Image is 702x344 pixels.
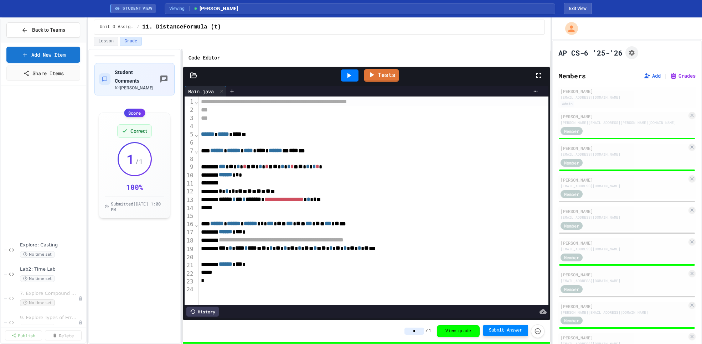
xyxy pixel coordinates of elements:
span: Student Comments [115,69,139,84]
span: / [137,24,139,30]
a: Publish [5,330,42,340]
a: Delete [45,330,82,340]
span: Member [564,317,579,324]
button: Submit Answer [483,325,528,336]
span: STUDENT VIEW [123,6,153,12]
div: [EMAIL_ADDRESS][DOMAIN_NAME] [561,95,693,100]
div: [PERSON_NAME] [561,113,687,120]
div: [EMAIL_ADDRESS][DOMAIN_NAME] [561,183,687,189]
span: Member [564,223,579,229]
div: 8 [185,155,194,163]
div: Unpublished [78,320,83,325]
a: Share Items [6,66,80,81]
iframe: chat widget [672,316,695,337]
div: [PERSON_NAME] [561,177,687,183]
span: Back to Teams [32,26,65,34]
div: [PERSON_NAME] [561,271,687,278]
button: View grade [437,325,480,337]
span: Member [564,128,579,134]
div: 14 [185,204,194,212]
span: Lab2: Time Lab [20,266,84,272]
button: Lesson [94,37,118,46]
a: Add New Item [6,47,80,63]
div: 6 [185,139,194,147]
span: Fold line [195,221,199,228]
div: [EMAIL_ADDRESS][DOMAIN_NAME] [561,152,687,157]
div: 17 [185,229,194,237]
div: 21 [185,261,194,270]
span: Correct [130,127,147,135]
span: Viewing [169,5,190,12]
div: 19 [185,245,194,254]
h6: Code Editor [189,53,220,62]
div: 1 [185,98,194,106]
div: 22 [185,270,194,278]
span: [PERSON_NAME] [193,5,238,12]
div: 24 [185,286,194,293]
div: 20 [185,254,194,261]
button: Assignment Settings [625,46,638,59]
span: Fold line [195,131,199,138]
div: [PERSON_NAME] [561,303,687,309]
span: Fold line [195,147,199,154]
div: 12 [185,188,194,196]
span: Member [564,286,579,292]
button: Force resubmission of student's answer (Admin only) [531,324,544,338]
span: Unit 0 Assignments [100,24,134,30]
div: 2 [185,106,194,114]
div: [PERSON_NAME] [561,334,687,341]
span: 1 [127,152,134,166]
span: 1 [429,328,431,334]
div: 100 % [126,182,143,192]
div: 3 [185,114,194,123]
span: / 1 [135,156,143,166]
span: Member [564,191,579,197]
div: [PERSON_NAME][EMAIL_ADDRESS][DOMAIN_NAME] [561,310,687,315]
span: Explore: Casting [20,242,84,248]
div: [PERSON_NAME][EMAIL_ADDRESS][PERSON_NAME][DOMAIN_NAME] [561,120,687,125]
div: 5 [185,131,194,139]
div: 23 [185,278,194,286]
span: | [664,72,667,80]
div: 15 [185,212,194,220]
span: 9. Explore Types of Errors [20,315,78,321]
div: 4 [185,123,194,130]
div: 9 [185,163,194,171]
div: Main.java [185,86,226,97]
button: Add [644,72,661,79]
div: 13 [185,196,194,204]
button: Grades [670,72,696,79]
span: 7. Explore Compound Assgt Operators [20,291,78,297]
div: for [115,85,158,91]
span: [PERSON_NAME] [120,85,153,90]
div: My Account [558,20,580,37]
h2: Members [558,71,586,81]
div: 18 [185,237,194,245]
div: [PERSON_NAME] [561,145,687,151]
span: No time set [20,275,55,282]
span: Submitted [DATE] 1:00 PM [111,201,164,212]
span: No time set [20,251,55,258]
span: No time set [20,299,55,306]
a: Tests [364,69,399,82]
div: [PERSON_NAME] [561,240,687,246]
span: Member [564,160,579,166]
button: Grade [120,37,142,46]
h1: AP CS-6 '25-'26 [558,48,623,58]
div: [PERSON_NAME] [561,88,693,94]
div: [EMAIL_ADDRESS][DOMAIN_NAME] [561,278,687,283]
span: 11. DistanceFormula (t) [142,23,221,31]
span: Fold line [195,98,199,105]
span: Submit Answer [489,328,522,333]
div: Main.java [185,88,217,95]
div: [EMAIL_ADDRESS][DOMAIN_NAME] [561,246,687,252]
div: 11 [185,180,194,188]
span: / [425,328,428,334]
div: Score [124,109,145,117]
div: Unpublished [78,296,83,301]
button: Back to Teams [6,22,80,38]
div: 10 [185,172,194,180]
div: 16 [185,220,194,229]
span: No time set [20,324,55,330]
iframe: chat widget [643,285,695,315]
